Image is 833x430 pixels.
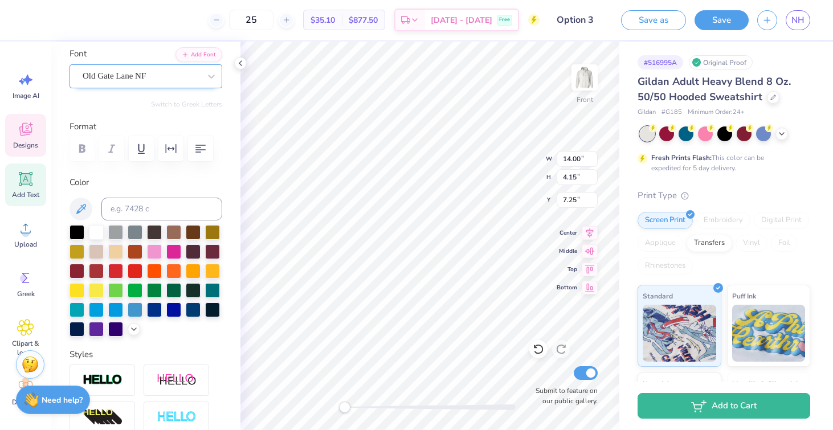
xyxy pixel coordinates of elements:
[70,120,222,133] label: Format
[695,10,749,30] button: Save
[13,141,38,150] span: Designs
[786,10,810,30] a: NH
[573,66,596,89] img: Front
[557,265,577,274] span: Top
[557,283,577,292] span: Bottom
[557,228,577,237] span: Center
[687,235,732,252] div: Transfers
[638,189,810,202] div: Print Type
[696,212,750,229] div: Embroidery
[688,108,745,117] span: Minimum Order: 24 +
[638,212,693,229] div: Screen Print
[151,100,222,109] button: Switch to Greek Letters
[70,47,87,60] label: Font
[638,235,683,252] div: Applique
[70,176,222,189] label: Color
[13,91,39,100] span: Image AI
[638,257,693,275] div: Rhinestones
[12,398,39,407] span: Decorate
[499,16,510,24] span: Free
[791,14,805,27] span: NH
[42,395,83,406] strong: Need help?
[732,290,756,302] span: Puff Ink
[157,373,197,387] img: Shadow
[229,10,273,30] input: – –
[651,153,791,173] div: This color can be expedited for 5 day delivery.
[83,408,122,427] img: 3D Illusion
[557,247,577,256] span: Middle
[736,235,767,252] div: Vinyl
[732,305,806,362] img: Puff Ink
[621,10,686,30] button: Save as
[638,393,810,419] button: Add to Cart
[12,190,39,199] span: Add Text
[70,348,93,361] label: Styles
[643,378,671,390] span: Neon Ink
[661,108,682,117] span: # G185
[771,235,798,252] div: Foil
[689,55,753,69] div: Original Proof
[643,305,716,362] img: Standard
[83,374,122,387] img: Stroke
[175,47,222,62] button: Add Font
[643,290,673,302] span: Standard
[651,153,712,162] strong: Fresh Prints Flash:
[529,386,598,406] label: Submit to feature on our public gallery.
[157,411,197,424] img: Negative Space
[349,14,378,26] span: $877.50
[638,55,683,69] div: # 516995A
[17,289,35,298] span: Greek
[14,240,37,249] span: Upload
[732,378,799,390] span: Metallic & Glitter Ink
[7,339,44,357] span: Clipart & logos
[311,14,335,26] span: $35.10
[339,402,350,413] div: Accessibility label
[754,212,809,229] div: Digital Print
[577,95,593,105] div: Front
[638,75,791,104] span: Gildan Adult Heavy Blend 8 Oz. 50/50 Hooded Sweatshirt
[548,9,604,31] input: Untitled Design
[431,14,492,26] span: [DATE] - [DATE]
[101,198,222,220] input: e.g. 7428 c
[638,108,656,117] span: Gildan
